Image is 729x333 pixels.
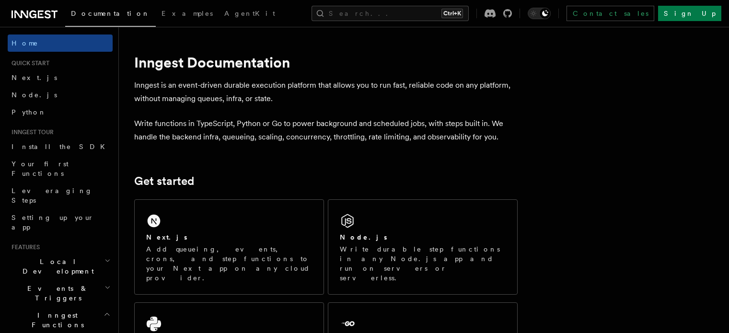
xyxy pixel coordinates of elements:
[528,8,551,19] button: Toggle dark mode
[12,91,57,99] span: Node.js
[156,3,219,26] a: Examples
[8,310,104,330] span: Inngest Functions
[8,284,104,303] span: Events & Triggers
[8,257,104,276] span: Local Development
[224,10,275,17] span: AgentKit
[8,209,113,236] a: Setting up your app
[340,232,387,242] h2: Node.js
[8,155,113,182] a: Your first Functions
[567,6,654,21] a: Contact sales
[71,10,150,17] span: Documentation
[8,128,54,136] span: Inngest tour
[12,160,69,177] span: Your first Functions
[146,232,187,242] h2: Next.js
[12,143,111,150] span: Install the SDK
[658,6,721,21] a: Sign Up
[12,38,38,48] span: Home
[134,199,324,295] a: Next.jsAdd queueing, events, crons, and step functions to your Next app on any cloud provider.
[8,243,40,251] span: Features
[65,3,156,27] a: Documentation
[134,79,518,105] p: Inngest is an event-driven durable execution platform that allows you to run fast, reliable code ...
[328,199,518,295] a: Node.jsWrite durable step functions in any Node.js app and run on servers or serverless.
[8,138,113,155] a: Install the SDK
[8,86,113,103] a: Node.js
[8,69,113,86] a: Next.js
[8,59,49,67] span: Quick start
[441,9,463,18] kbd: Ctrl+K
[12,108,46,116] span: Python
[12,74,57,81] span: Next.js
[219,3,281,26] a: AgentKit
[8,280,113,307] button: Events & Triggers
[8,34,113,52] a: Home
[8,103,113,121] a: Python
[134,54,518,71] h1: Inngest Documentation
[312,6,469,21] button: Search...Ctrl+K
[162,10,213,17] span: Examples
[134,174,194,188] a: Get started
[8,253,113,280] button: Local Development
[146,244,312,283] p: Add queueing, events, crons, and step functions to your Next app on any cloud provider.
[8,182,113,209] a: Leveraging Steps
[340,244,506,283] p: Write durable step functions in any Node.js app and run on servers or serverless.
[12,187,93,204] span: Leveraging Steps
[12,214,94,231] span: Setting up your app
[134,117,518,144] p: Write functions in TypeScript, Python or Go to power background and scheduled jobs, with steps bu...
